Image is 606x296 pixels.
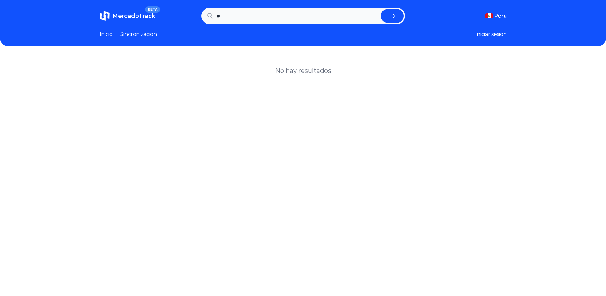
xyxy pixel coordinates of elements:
[275,66,331,75] h1: No hay resultados
[100,11,155,21] a: MercadoTrackBETA
[112,12,155,19] span: MercadoTrack
[485,12,507,20] button: Peru
[475,31,507,38] button: Iniciar sesion
[485,13,493,18] img: Peru
[100,31,113,38] a: Inicio
[120,31,157,38] a: Sincronizacion
[100,11,110,21] img: MercadoTrack
[494,12,507,20] span: Peru
[145,6,160,13] span: BETA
